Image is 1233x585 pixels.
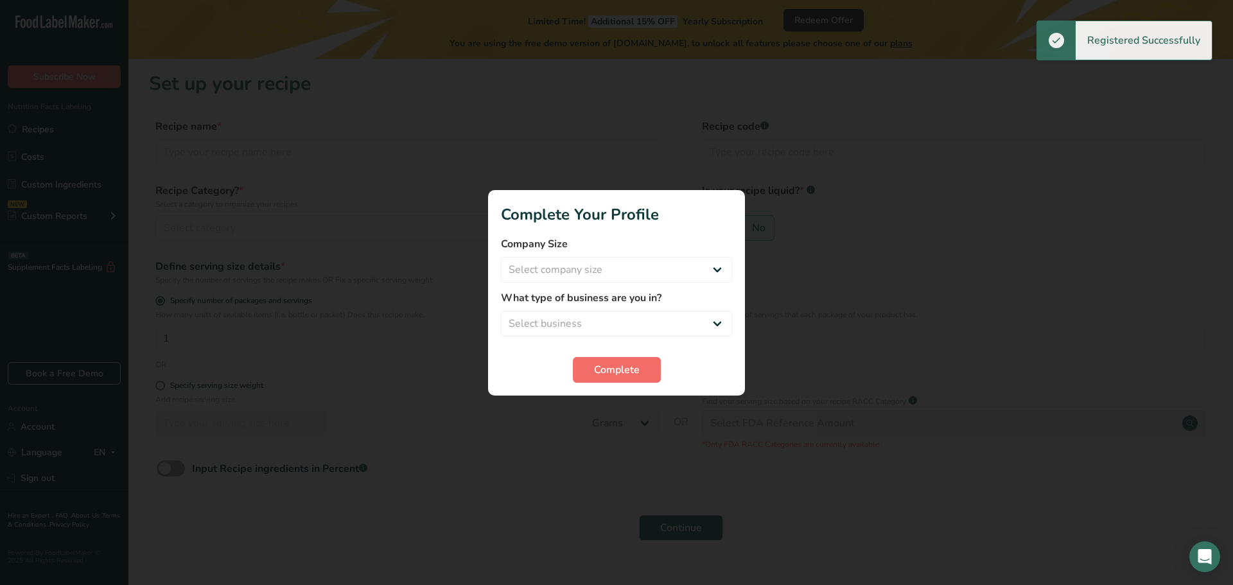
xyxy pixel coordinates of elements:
[1189,541,1220,572] div: Open Intercom Messenger
[594,362,640,378] span: Complete
[501,203,732,226] h1: Complete Your Profile
[1076,21,1212,60] div: Registered Successfully
[573,357,661,383] button: Complete
[501,290,732,306] label: What type of business are you in?
[501,236,732,252] label: Company Size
